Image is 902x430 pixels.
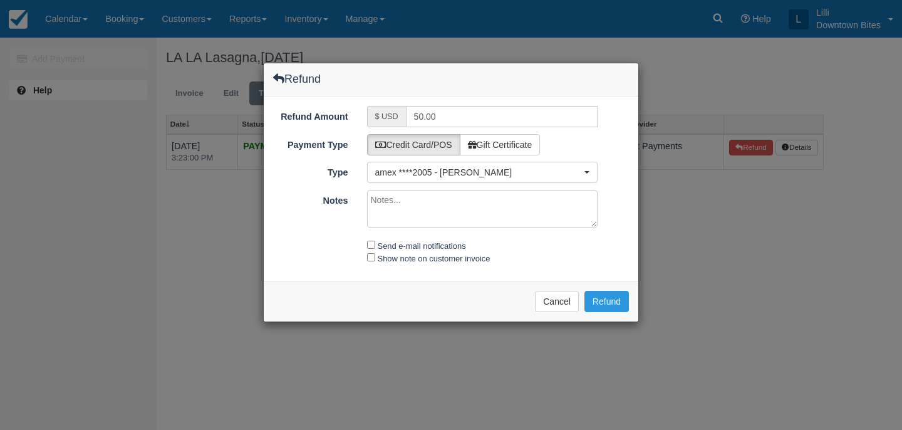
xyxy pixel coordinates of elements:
[584,291,629,312] button: Refund
[273,73,321,85] h4: Refund
[367,134,460,155] label: Credit Card/POS
[375,166,582,179] span: amex ****2005 - [PERSON_NAME]
[264,106,358,123] label: Refund Amount
[264,162,358,179] label: Type
[264,134,358,152] label: Payment Type
[460,134,541,155] label: Gift Certificate
[375,112,398,121] small: $ USD
[406,106,598,127] input: Valid number required.
[264,190,358,207] label: Notes
[535,291,579,312] button: Cancel
[367,162,598,183] button: amex ****2005 - [PERSON_NAME]
[378,254,490,263] label: Show note on customer invoice
[378,241,466,251] label: Send e-mail notifications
